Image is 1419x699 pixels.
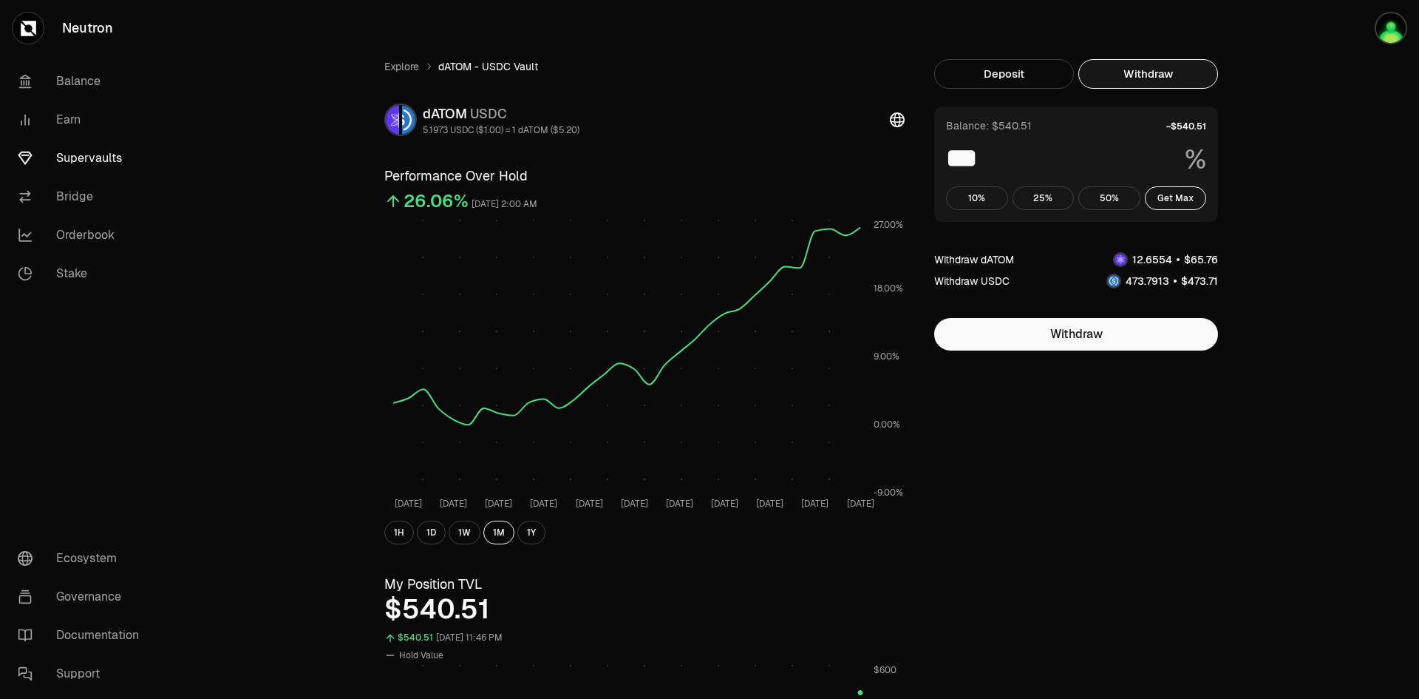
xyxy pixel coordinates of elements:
[6,616,160,655] a: Documentation
[756,498,783,510] tspan: [DATE]
[6,62,160,101] a: Balance
[874,283,903,294] tspan: 18.00%
[399,649,443,661] span: Hold Value
[402,105,415,135] img: USDC Logo
[801,498,828,510] tspan: [DATE]
[934,274,1010,288] div: Withdraw USDC
[874,664,896,676] tspan: $600
[384,521,414,544] button: 1H
[576,498,603,510] tspan: [DATE]
[1078,59,1218,89] button: Withdraw
[384,595,905,624] div: $540.51
[1108,275,1120,287] img: USDC Logo
[517,521,545,544] button: 1Y
[946,186,1008,210] button: 10%
[6,655,160,693] a: Support
[6,216,160,254] a: Orderbook
[398,629,433,646] div: $540.51
[423,104,579,124] div: dATOM
[436,629,503,646] div: [DATE] 11:46 PM
[666,498,693,510] tspan: [DATE]
[470,105,507,122] span: USDC
[1115,254,1126,266] img: dATOM Logo
[423,124,579,136] div: 5.1973 USDC ($1.00) = 1 dATOM ($5.20)
[934,59,1074,89] button: Deposit
[1185,145,1206,175] span: %
[934,318,1218,351] button: Withdraw
[386,105,399,135] img: dATOM Logo
[874,351,899,362] tspan: 9.00%
[404,189,469,213] div: 26.06%
[417,521,446,544] button: 1D
[6,578,160,616] a: Governance
[1375,12,1407,44] img: picsou
[934,252,1014,267] div: Withdraw dATOM
[1145,186,1207,210] button: Get Max
[946,118,1031,133] div: Balance: $540.51
[711,498,738,510] tspan: [DATE]
[449,521,480,544] button: 1W
[485,498,512,510] tspan: [DATE]
[6,178,160,216] a: Bridge
[1013,186,1075,210] button: 25%
[384,166,905,186] h3: Performance Over Hold
[483,521,514,544] button: 1M
[384,59,419,74] a: Explore
[6,254,160,293] a: Stake
[6,101,160,139] a: Earn
[874,487,903,499] tspan: -9.00%
[384,574,905,595] h3: My Position TVL
[874,219,903,231] tspan: 27.00%
[621,498,648,510] tspan: [DATE]
[472,196,537,213] div: [DATE] 2:00 AM
[440,498,467,510] tspan: [DATE]
[6,139,160,178] a: Supervaults
[438,59,538,74] span: dATOM - USDC Vault
[6,539,160,578] a: Ecosystem
[874,419,900,430] tspan: 0.00%
[1078,186,1140,210] button: 50%
[530,498,557,510] tspan: [DATE]
[847,498,874,510] tspan: [DATE]
[395,498,422,510] tspan: [DATE]
[384,59,905,74] nav: breadcrumb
